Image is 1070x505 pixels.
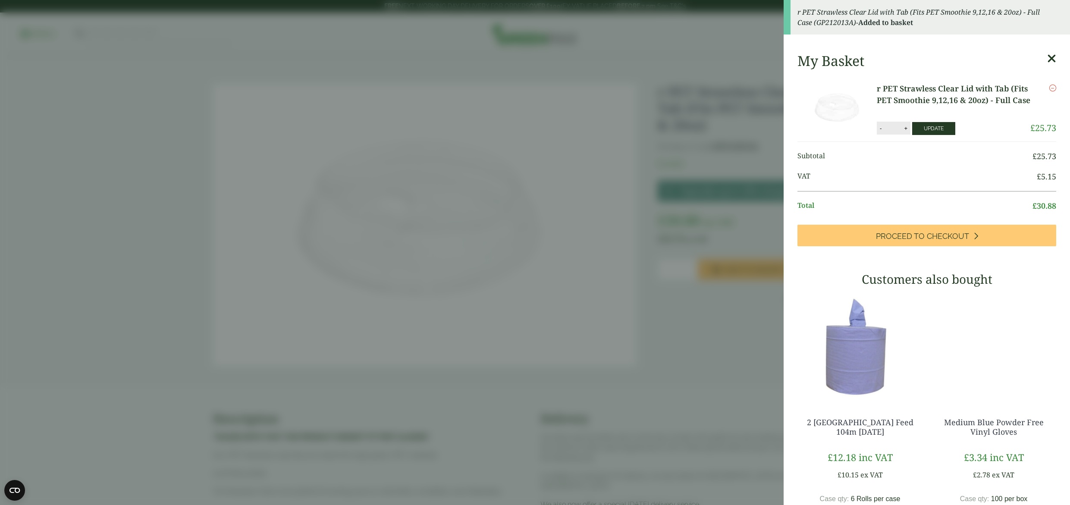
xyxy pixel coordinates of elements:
span: ex VAT [992,470,1014,480]
bdi: 10.15 [838,470,859,480]
span: inc VAT [859,451,893,464]
span: inc VAT [990,451,1024,464]
button: + [901,125,910,132]
a: Remove this item [1049,83,1056,93]
span: Proceed to Checkout [876,232,969,241]
button: - [877,125,884,132]
span: 100 per box [991,495,1028,502]
h2: My Basket [797,53,864,69]
span: Case qty: [820,495,849,502]
img: 3630017-2-Ply-Blue-Centre-Feed-104m [797,293,923,401]
span: £ [1030,122,1035,134]
button: Update [912,122,955,135]
em: r PET Strawless Clear Lid with Tab (Fits PET Smoothie 9,12,16 & 20oz) - Full Case (GP212013A) [797,7,1040,27]
bdi: 30.88 [1032,201,1056,211]
bdi: 2.78 [973,470,990,480]
span: Total [797,200,1032,212]
span: £ [1032,151,1037,161]
span: VAT [797,171,1037,182]
span: £ [828,451,833,464]
a: r PET Strawless Clear Lid with Tab (Fits PET Smoothie 9,12,16 & 20oz) - Full Case [877,83,1030,106]
span: £ [1032,201,1037,211]
a: 2 [GEOGRAPHIC_DATA] Feed 104m [DATE] [807,417,913,437]
bdi: 25.73 [1030,122,1056,134]
span: £ [973,470,977,480]
a: Proceed to Checkout [797,225,1056,246]
strong: Added to basket [858,18,913,27]
span: ex VAT [860,470,883,480]
span: £ [1037,171,1041,182]
span: 6 Rolls per case [851,495,901,502]
span: Subtotal [797,151,1032,162]
bdi: 3.34 [964,451,987,464]
bdi: 12.18 [828,451,856,464]
h3: Customers also bought [797,272,1056,287]
button: Open CMP widget [4,480,25,501]
span: Case qty: [960,495,989,502]
bdi: 25.73 [1032,151,1056,161]
a: Medium Blue Powder Free Vinyl Gloves [944,417,1044,437]
bdi: 5.15 [1037,171,1056,182]
span: £ [838,470,841,480]
span: £ [964,451,969,464]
